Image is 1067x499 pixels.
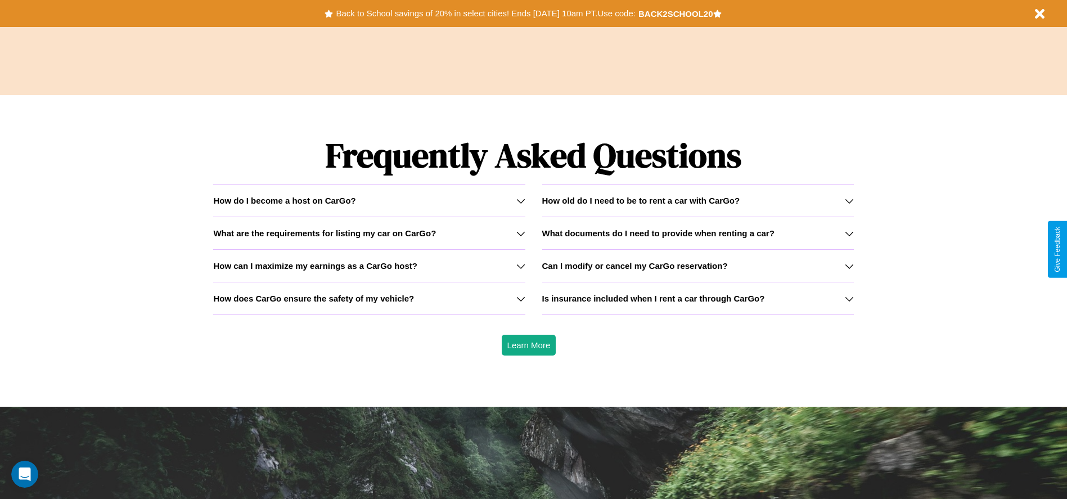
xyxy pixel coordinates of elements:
[213,261,417,271] h3: How can I maximize my earnings as a CarGo host?
[542,228,775,238] h3: What documents do I need to provide when renting a car?
[11,461,38,488] iframe: Intercom live chat
[213,228,436,238] h3: What are the requirements for listing my car on CarGo?
[333,6,638,21] button: Back to School savings of 20% in select cities! Ends [DATE] 10am PT.Use code:
[638,9,713,19] b: BACK2SCHOOL20
[213,294,414,303] h3: How does CarGo ensure the safety of my vehicle?
[542,261,728,271] h3: Can I modify or cancel my CarGo reservation?
[542,196,740,205] h3: How old do I need to be to rent a car with CarGo?
[542,294,765,303] h3: Is insurance included when I rent a car through CarGo?
[502,335,556,356] button: Learn More
[1054,227,1061,272] div: Give Feedback
[213,196,355,205] h3: How do I become a host on CarGo?
[213,127,853,184] h1: Frequently Asked Questions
